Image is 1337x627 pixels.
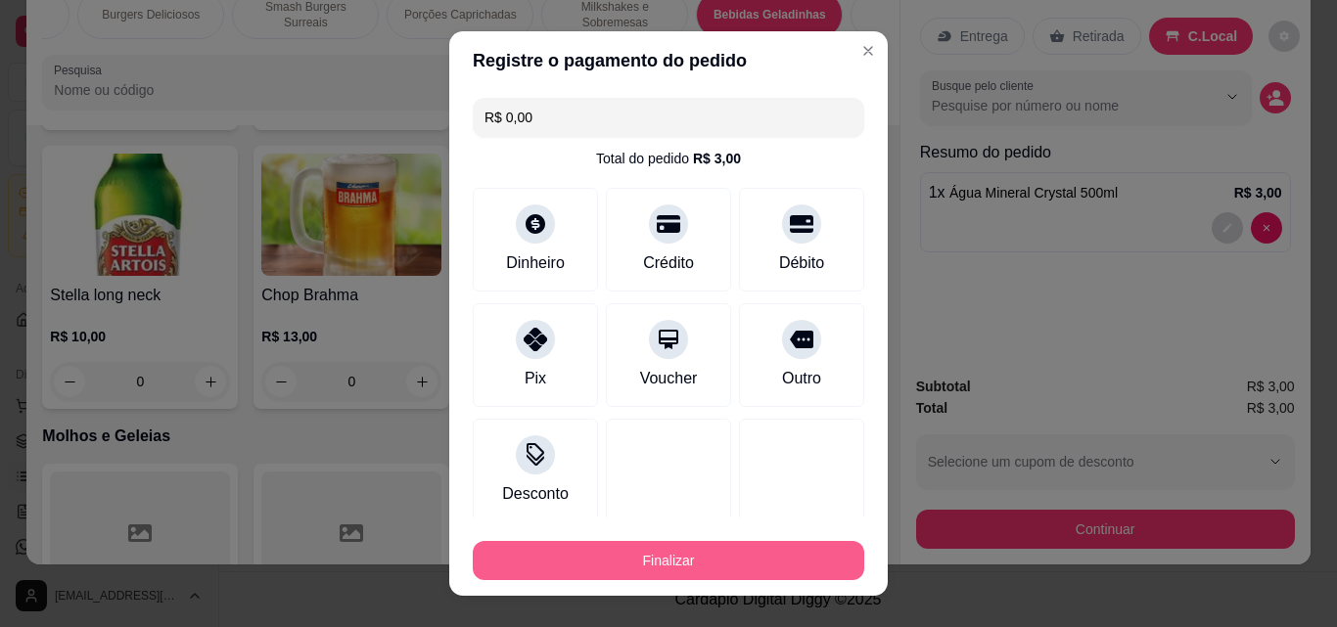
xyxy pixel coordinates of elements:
[596,149,741,168] div: Total do pedido
[525,367,546,390] div: Pix
[643,251,694,275] div: Crédito
[779,251,824,275] div: Débito
[502,482,569,506] div: Desconto
[640,367,698,390] div: Voucher
[782,367,821,390] div: Outro
[853,35,884,67] button: Close
[484,98,853,137] input: Ex.: hambúrguer de cordeiro
[506,251,565,275] div: Dinheiro
[449,31,888,90] header: Registre o pagamento do pedido
[693,149,741,168] div: R$ 3,00
[473,541,864,580] button: Finalizar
